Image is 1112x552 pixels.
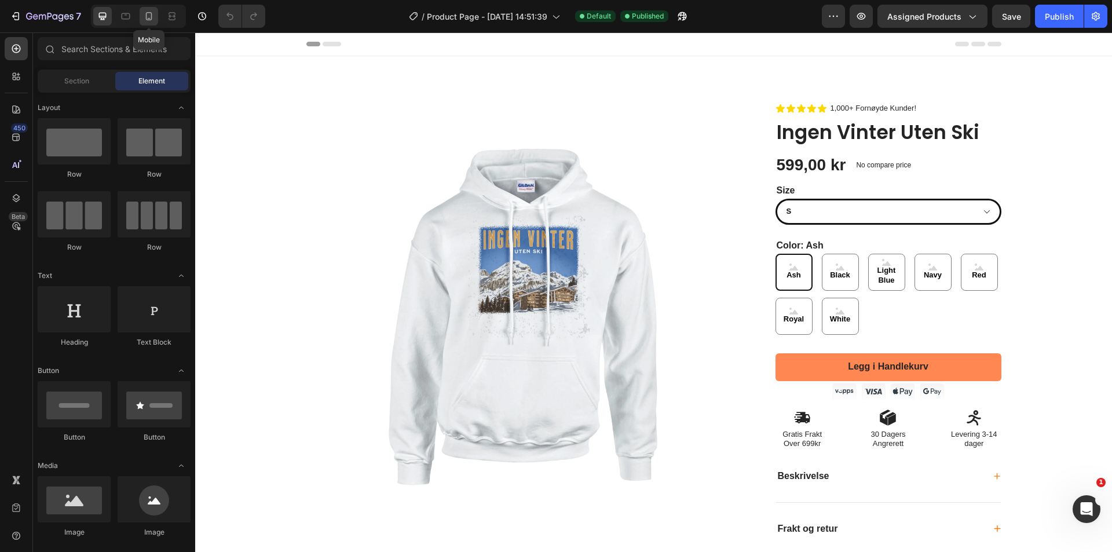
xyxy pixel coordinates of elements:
span: Default [587,11,611,21]
p: Gratis Frakt Over 699kr [581,397,633,417]
div: Publish [1045,10,1074,23]
p: Beskrivelse [583,438,634,449]
span: Red [774,238,793,248]
h1: Ingen Vinter Uten Ski [580,87,806,114]
legend: Color: Ash [580,206,630,221]
img: gempages_571650253153895576-d6d24d04-9bf2-45c9-a399-d2395f65ab85.png [635,349,751,369]
span: Navy [726,238,749,248]
button: Publish [1035,5,1084,28]
div: Undo/Redo [218,5,265,28]
div: Row [38,242,111,253]
input: Search Sections & Elements [38,37,191,60]
span: Button [38,365,59,376]
span: Section [64,76,89,86]
span: Toggle open [172,361,191,380]
div: Image [118,527,191,538]
div: 599,00 kr [580,121,652,144]
span: Product Page - [DATE] 14:51:39 [427,10,547,23]
legend: Size [580,151,601,166]
span: Light Blue [674,233,709,253]
button: Legg i Handlekurv [580,321,806,349]
p: 30 Dagers Angrerett [667,397,719,417]
span: Save [1002,12,1021,21]
span: Text [38,270,52,281]
span: Assigned Products [887,10,961,23]
span: Published [632,11,664,21]
p: No compare price [661,129,716,136]
div: Row [38,169,111,180]
p: 7 [76,9,81,23]
div: Image [38,527,111,538]
div: 450 [11,123,28,133]
div: Legg i Handlekurv [653,328,733,341]
p: 1,000+ Fornøyde Kunder! [635,71,722,81]
p: Frakt og retur [583,491,643,502]
div: Heading [38,337,111,348]
span: Ash [589,238,608,248]
div: Text Block [118,337,191,348]
span: Media [38,460,58,471]
button: Assigned Products [877,5,987,28]
iframe: Design area [195,32,1112,552]
span: Royal [586,282,611,292]
p: Levering 3-14 dager [753,397,804,417]
button: 7 [5,5,86,28]
button: Save [992,5,1030,28]
span: / [422,10,425,23]
span: Black [632,238,657,248]
div: Button [38,432,111,443]
span: White [632,282,657,292]
span: 1 [1096,478,1106,487]
span: Toggle open [172,456,191,475]
div: Beta [9,212,28,221]
div: Button [118,432,191,443]
iframe: Intercom live chat [1073,495,1100,523]
div: Row [118,242,191,253]
div: Row [118,169,191,180]
span: Element [138,76,165,86]
span: Layout [38,103,60,113]
span: Toggle open [172,266,191,285]
span: Toggle open [172,98,191,117]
